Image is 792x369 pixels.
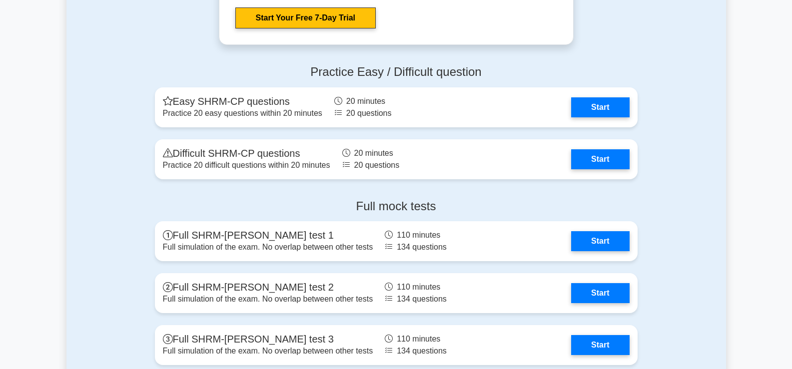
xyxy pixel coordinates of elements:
a: Start [571,149,629,169]
h4: Practice Easy / Difficult question [155,65,638,79]
a: Start [571,283,629,303]
a: Start [571,97,629,117]
h4: Full mock tests [155,199,638,214]
a: Start [571,231,629,251]
a: Start Your Free 7-Day Trial [235,7,376,28]
a: Start [571,335,629,355]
